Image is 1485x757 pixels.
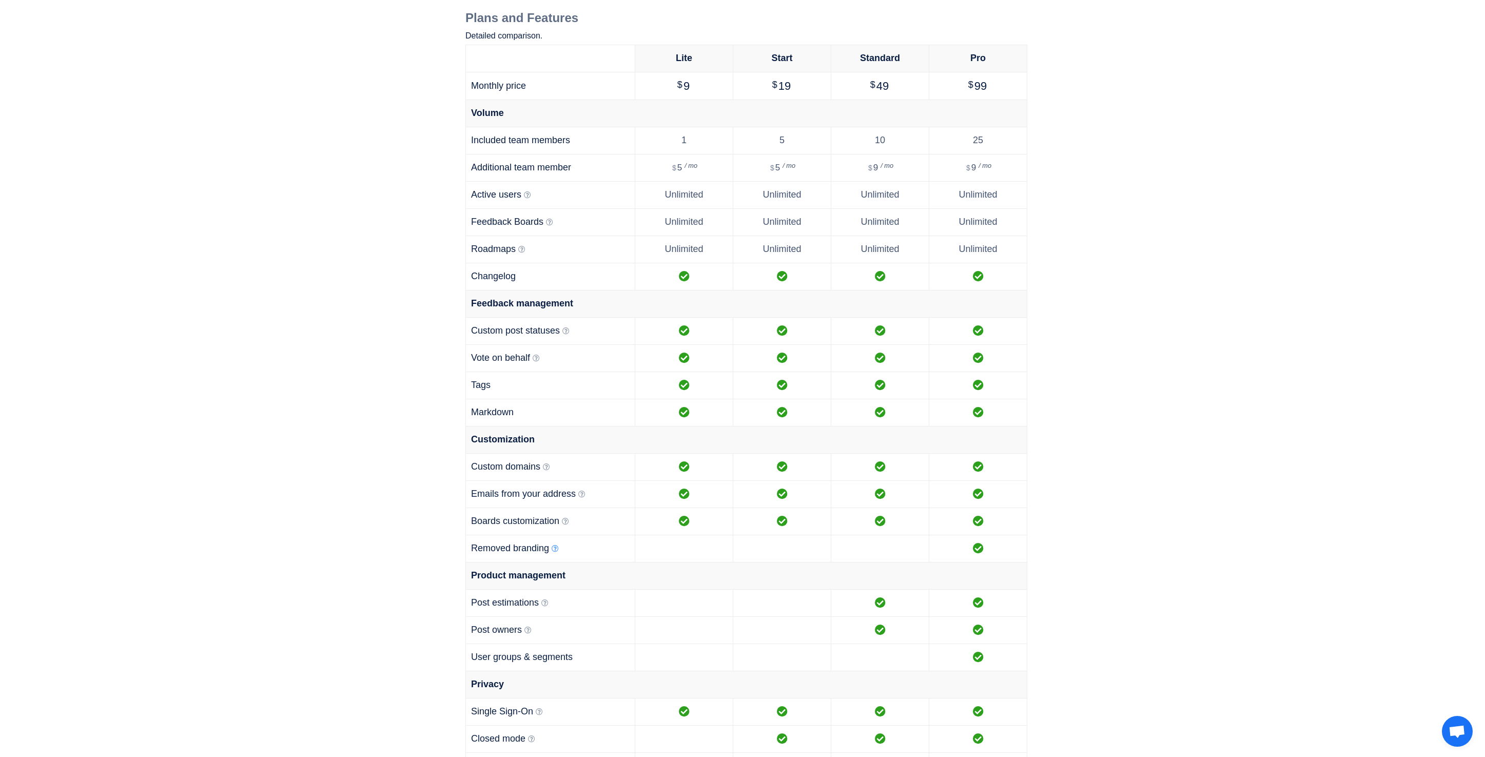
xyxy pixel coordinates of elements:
td: User groups & segments [466,644,635,671]
th: Standard [831,45,929,72]
span: 5 [775,163,793,172]
span: $ [968,80,973,90]
span: Unlimited [959,244,997,254]
span: Post estimations [471,597,539,608]
span: Removed branding [471,543,549,553]
span: 1 [681,135,687,145]
td: Customization [466,426,1027,453]
sup: / mo [685,162,697,169]
span: 10 [875,135,885,145]
sup: / mo [783,162,795,169]
span: Custom post statuses [471,325,560,336]
sup: / mo [979,162,991,169]
span: Feedback Boards [471,217,543,227]
span: $ [770,164,774,172]
td: Product management [466,562,1027,589]
td: Changelog [466,263,635,290]
span: Vote on behalf [471,353,530,363]
span: Unlimited [861,244,899,254]
span: Unlimited [861,189,899,200]
span: Unlimited [959,189,997,200]
span: $ [870,80,875,90]
span: Unlimited [763,189,801,200]
td: Feedback management [466,290,1027,317]
span: 5 [677,163,695,172]
span: Roadmaps [471,244,516,254]
span: $ [677,80,682,90]
span: Single Sign-On [471,706,533,716]
td: Additional team member [466,154,635,181]
span: $ [772,80,777,90]
span: 9 [683,80,690,92]
span: 9 [873,163,891,172]
span: 99 [974,80,987,92]
a: Open chat [1442,716,1473,747]
span: Unlimited [665,189,703,200]
span: Unlimited [959,217,997,227]
h2: Plans and Features [465,11,1027,26]
th: Lite [635,45,733,72]
td: Tags [466,372,635,399]
span: Emails from your address [471,489,576,499]
td: Monthly price [466,72,635,100]
span: $ [868,164,872,172]
span: 25 [973,135,983,145]
span: Unlimited [763,217,801,227]
span: Active users [471,189,521,200]
td: Volume [466,100,1027,127]
span: Boards customization [471,516,559,526]
span: Post owners [471,625,522,635]
span: Custom domains [471,461,540,472]
th: Pro [929,45,1027,72]
span: Unlimited [763,244,801,254]
span: $ [966,164,970,172]
span: $ [672,164,676,172]
span: 5 [779,135,785,145]
sup: / mo [881,162,893,169]
span: Closed mode [471,733,525,744]
td: Markdown [466,399,635,426]
span: 19 [778,80,791,92]
span: 49 [876,80,889,92]
span: 9 [971,163,989,172]
td: Privacy [466,671,1027,698]
span: Unlimited [861,217,899,227]
th: Start [733,45,831,72]
span: Unlimited [665,217,703,227]
p: Detailed comparison. [465,30,1027,42]
td: Included team members [466,127,635,154]
span: Unlimited [665,244,703,254]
